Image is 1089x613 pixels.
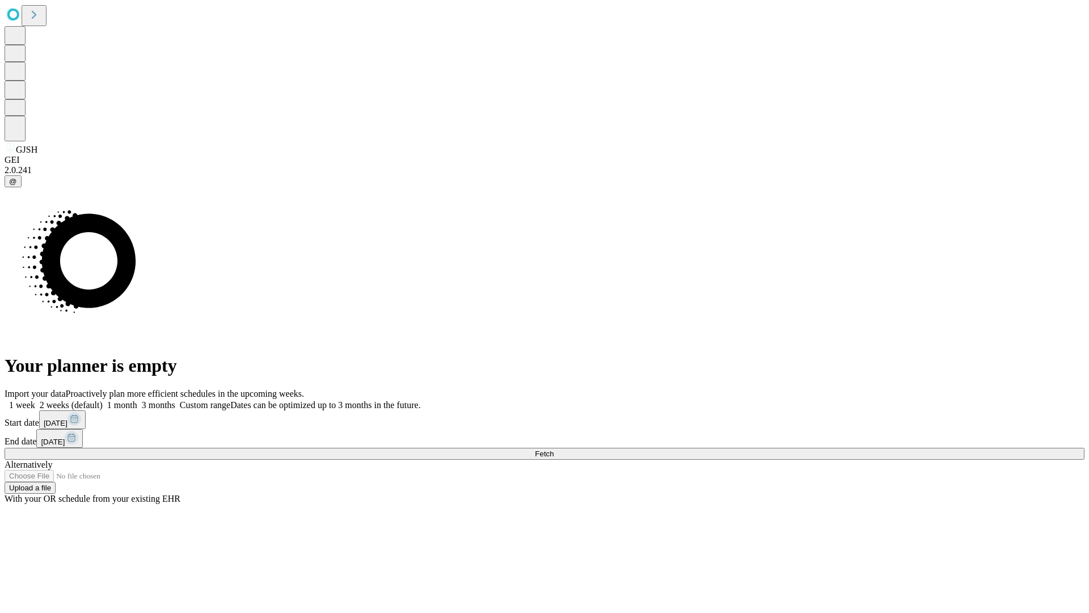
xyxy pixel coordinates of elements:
div: 2.0.241 [5,165,1084,175]
button: [DATE] [39,410,86,429]
span: Custom range [180,400,230,410]
span: 1 month [107,400,137,410]
span: 3 months [142,400,175,410]
button: Fetch [5,448,1084,460]
h1: Your planner is empty [5,355,1084,376]
span: Dates can be optimized up to 3 months in the future. [230,400,420,410]
span: 1 week [9,400,35,410]
span: Proactively plan more efficient schedules in the upcoming weeks. [66,389,304,398]
span: Import your data [5,389,66,398]
span: GJSH [16,145,37,154]
span: 2 weeks (default) [40,400,103,410]
span: [DATE] [44,419,67,427]
span: Fetch [535,450,554,458]
div: GEI [5,155,1084,165]
button: [DATE] [36,429,83,448]
div: End date [5,429,1084,448]
span: @ [9,177,17,186]
button: @ [5,175,22,187]
span: With your OR schedule from your existing EHR [5,494,180,503]
div: Start date [5,410,1084,429]
span: Alternatively [5,460,52,469]
span: [DATE] [41,438,65,446]
button: Upload a file [5,482,56,494]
